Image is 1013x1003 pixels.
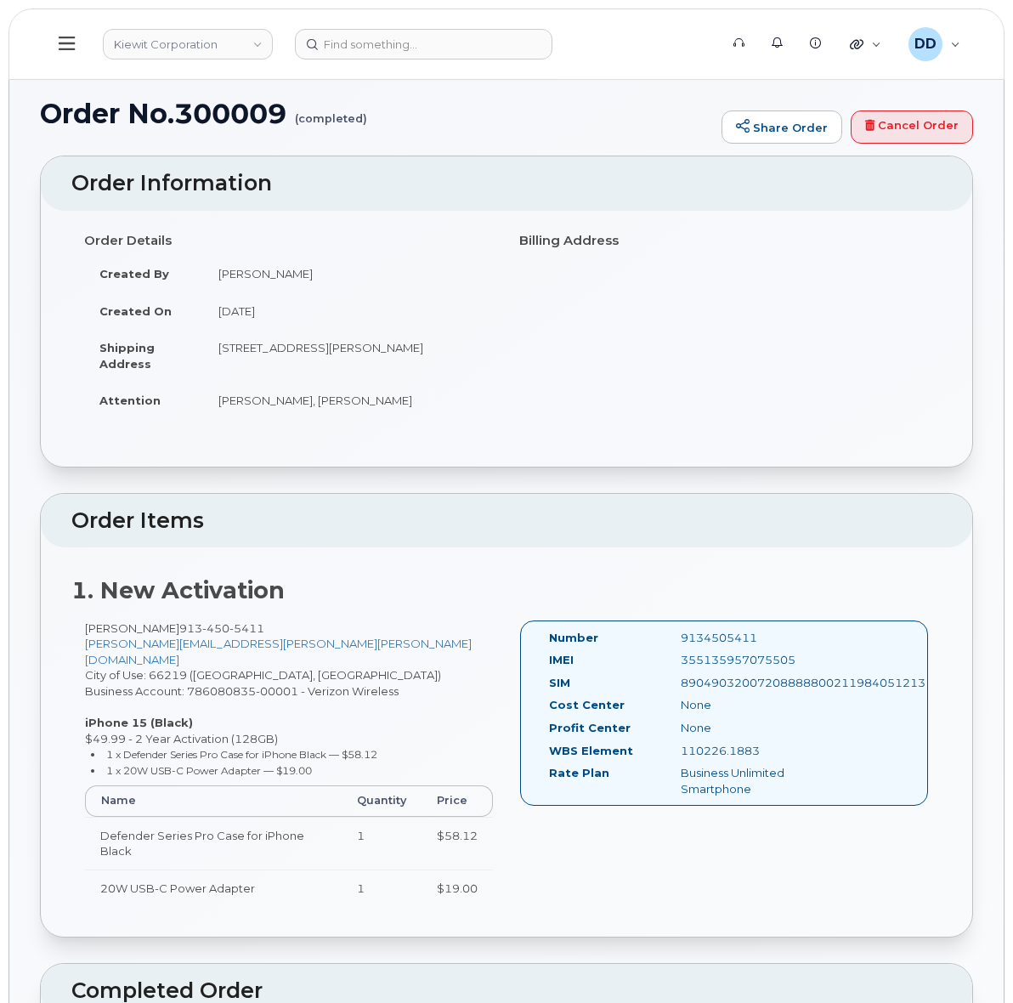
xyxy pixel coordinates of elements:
a: Share Order [722,110,842,144]
strong: Created On [99,304,172,318]
th: Name [85,785,342,816]
iframe: Messenger Launcher [939,929,1000,990]
td: [PERSON_NAME] [203,255,494,292]
div: 89049032007208888800211984051213 [668,675,853,691]
h2: Order Information [71,172,942,195]
label: WBS Element [549,743,633,759]
strong: 1. New Activation [71,576,285,604]
label: Cost Center [549,697,625,713]
label: Rate Plan [549,765,609,781]
th: Quantity [342,785,422,816]
h4: Order Details [84,234,494,248]
div: 110226.1883 [668,743,853,759]
small: (completed) [295,99,367,125]
div: [PERSON_NAME] City of Use: 66219 ([GEOGRAPHIC_DATA], [GEOGRAPHIC_DATA]) Business Account: 7860808... [71,620,506,922]
td: 1 [342,817,422,870]
td: [DATE] [203,292,494,330]
div: None [668,697,853,713]
h1: Order No.300009 [40,99,713,128]
label: IMEI [549,652,574,668]
td: $58.12 [422,817,493,870]
div: Business Unlimited Smartphone [668,765,853,796]
td: Defender Series Pro Case for iPhone Black [85,817,342,870]
td: 20W USB-C Power Adapter [85,870,342,907]
th: Price [422,785,493,816]
td: $19.00 [422,870,493,907]
small: 1 x 20W USB-C Power Adapter — $19.00 [106,764,312,777]
a: [PERSON_NAME][EMAIL_ADDRESS][PERSON_NAME][PERSON_NAME][DOMAIN_NAME] [85,637,472,666]
label: Number [549,630,598,646]
span: 450 [202,621,229,635]
h2: Order Items [71,509,942,533]
strong: iPhone 15 (Black) [85,716,193,729]
label: SIM [549,675,570,691]
td: [STREET_ADDRESS][PERSON_NAME] [203,329,494,382]
div: None [668,720,853,736]
h4: Billing Address [519,234,929,248]
div: 355135957075505 [668,652,853,668]
a: Cancel Order [851,110,973,144]
span: 5411 [229,621,264,635]
td: 1 [342,870,422,907]
div: 9134505411 [668,630,853,646]
h2: Completed Order [71,979,942,1003]
small: 1 x Defender Series Pro Case for iPhone Black — $58.12 [106,748,377,761]
strong: Created By [99,267,169,280]
td: [PERSON_NAME], [PERSON_NAME] [203,382,494,419]
label: Profit Center [549,720,631,736]
strong: Attention [99,394,161,407]
span: 913 [179,621,264,635]
strong: Shipping Address [99,341,155,371]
